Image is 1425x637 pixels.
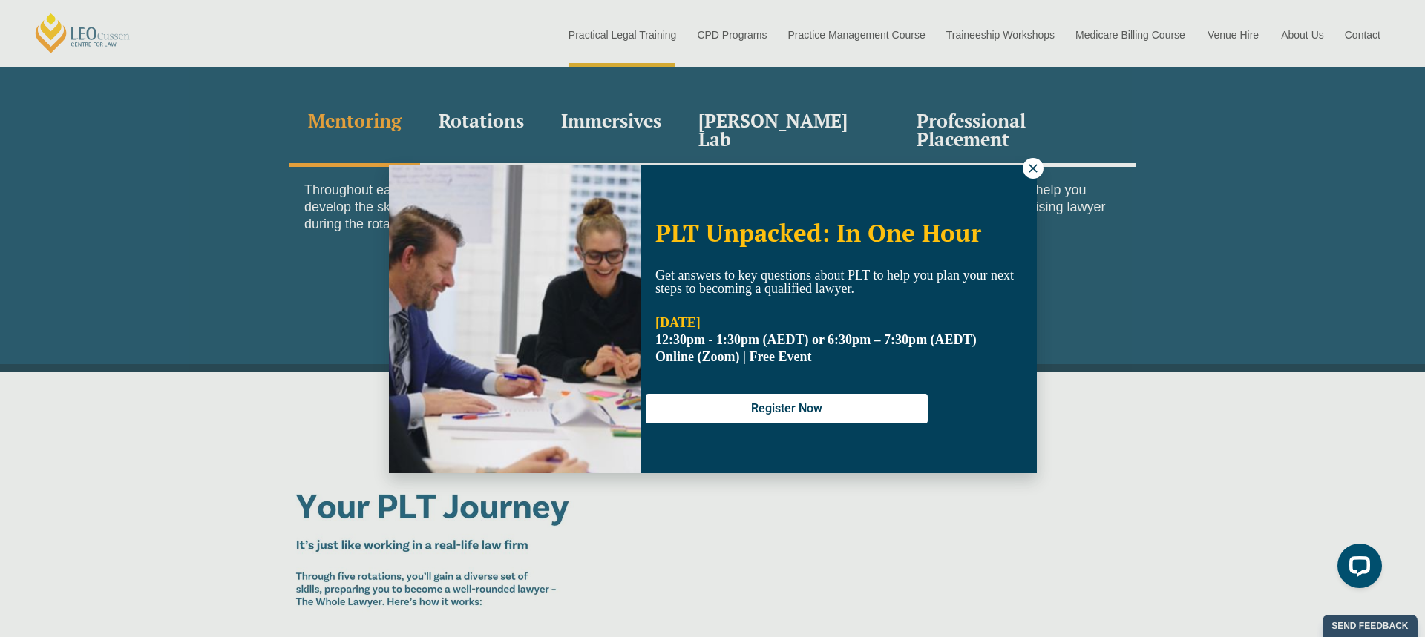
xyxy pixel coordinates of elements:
strong: [DATE] [655,315,701,330]
iframe: LiveChat chat widget [1326,538,1388,600]
button: Close [1023,158,1044,179]
button: Register Now [646,394,928,423]
strong: 12:30pm - 1:30pm (AEDT) or 6:30pm – 7:30pm (AEDT) [655,332,977,347]
span: Get answers to key questions about PLT to help you plan your next steps to becoming a qualified l... [655,268,1014,296]
span: Online (Zoom) | Free Event [655,349,812,364]
span: PLT Unpacked: In One Hour [655,217,981,248]
img: Woman in yellow blouse holding folders looking to the right and smiling [389,165,641,473]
